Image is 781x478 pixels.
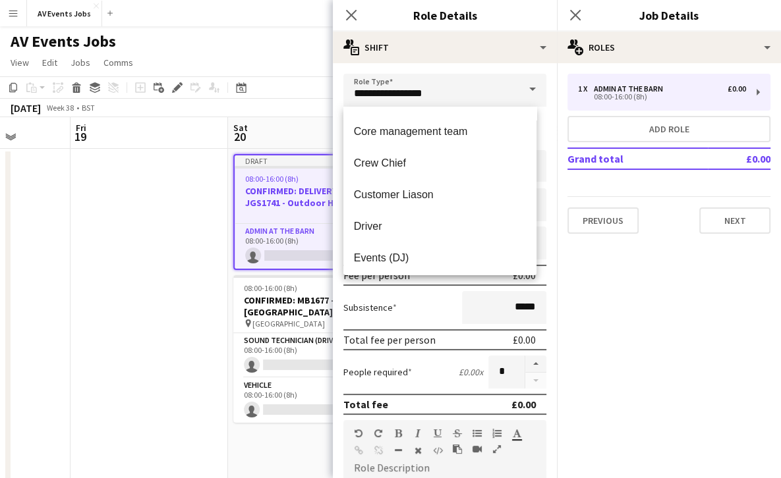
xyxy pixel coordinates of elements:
[244,283,297,293] span: 08:00-16:00 (8h)
[393,445,403,456] button: Horizontal Line
[76,122,86,134] span: Fri
[511,398,536,411] div: £0.00
[27,1,102,26] button: AV Events Jobs
[245,174,299,184] span: 08:00-16:00 (8h)
[459,366,483,378] div: £0.00 x
[354,188,526,201] span: Customer Liason
[11,57,29,68] span: View
[233,333,381,378] app-card-role: Sound technician (Driver)0/108:00-16:00 (8h)
[492,428,502,438] button: Ordered List
[557,7,781,24] h3: Job Details
[492,444,502,454] button: Fullscreen
[473,444,482,454] button: Insert video
[413,428,422,438] button: Italic
[393,428,403,438] button: Bold
[433,428,442,438] button: Underline
[413,445,422,456] button: Clear Formatting
[233,154,381,270] app-job-card: Draft08:00-16:00 (8h)0/1CONFIRMED: DELIVERY: JGS1741 - Outdoor Home Cinema1 RoleAdmin at the Barn...
[594,84,668,93] div: Admin at the Barn
[233,275,381,423] app-job-card: 08:00-16:00 (8h)0/2CONFIRMED: MB1677 - [GEOGRAPHIC_DATA] - Wedding [GEOGRAPHIC_DATA] [GEOGRAPHIC_...
[235,224,380,269] app-card-role: Admin at the Barn0/108:00-16:00 (8h)
[578,93,746,100] div: 08:00-16:00 (8h)
[11,101,41,115] div: [DATE]
[433,445,442,456] button: HTML Code
[343,269,410,282] div: Fee per person
[343,333,436,346] div: Total fee per person
[354,428,363,438] button: Undo
[233,378,381,423] app-card-role: Vehicle0/108:00-16:00 (8h)
[708,148,770,169] td: £0.00
[5,54,34,71] a: View
[513,333,536,346] div: £0.00
[233,122,248,134] span: Sat
[374,428,383,438] button: Redo
[354,157,526,169] span: Crew Chief
[333,32,557,63] div: Shift
[37,54,63,71] a: Edit
[333,7,557,24] h3: Role Details
[82,103,95,113] div: BST
[42,57,57,68] span: Edit
[235,155,380,166] div: Draft
[233,294,381,318] h3: CONFIRMED: MB1677 - [GEOGRAPHIC_DATA] - Wedding [GEOGRAPHIC_DATA]
[578,84,594,93] div: 1 x
[43,103,76,113] span: Week 38
[65,54,96,71] a: Jobs
[71,57,90,68] span: Jobs
[512,428,521,438] button: Text Color
[513,269,536,282] div: £0.00
[567,148,708,169] td: Grand total
[557,32,781,63] div: Roles
[74,129,86,144] span: 19
[728,84,746,93] div: £0.00
[453,428,462,438] button: Strikethrough
[453,444,462,454] button: Paste as plain text
[699,207,770,234] button: Next
[473,428,482,438] button: Unordered List
[343,366,412,378] label: People required
[354,252,526,264] span: Events (DJ)
[567,116,770,142] button: Add role
[252,319,325,329] span: [GEOGRAPHIC_DATA]
[103,57,133,68] span: Comms
[343,302,397,313] label: Subsistence
[231,129,248,144] span: 20
[343,398,388,411] div: Total fee
[11,32,116,51] h1: AV Events Jobs
[354,125,526,138] span: Core management team
[98,54,138,71] a: Comms
[567,207,639,234] button: Previous
[525,356,546,373] button: Increase
[354,220,526,232] span: Driver
[235,185,380,209] h3: CONFIRMED: DELIVERY: JGS1741 - Outdoor Home Cinema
